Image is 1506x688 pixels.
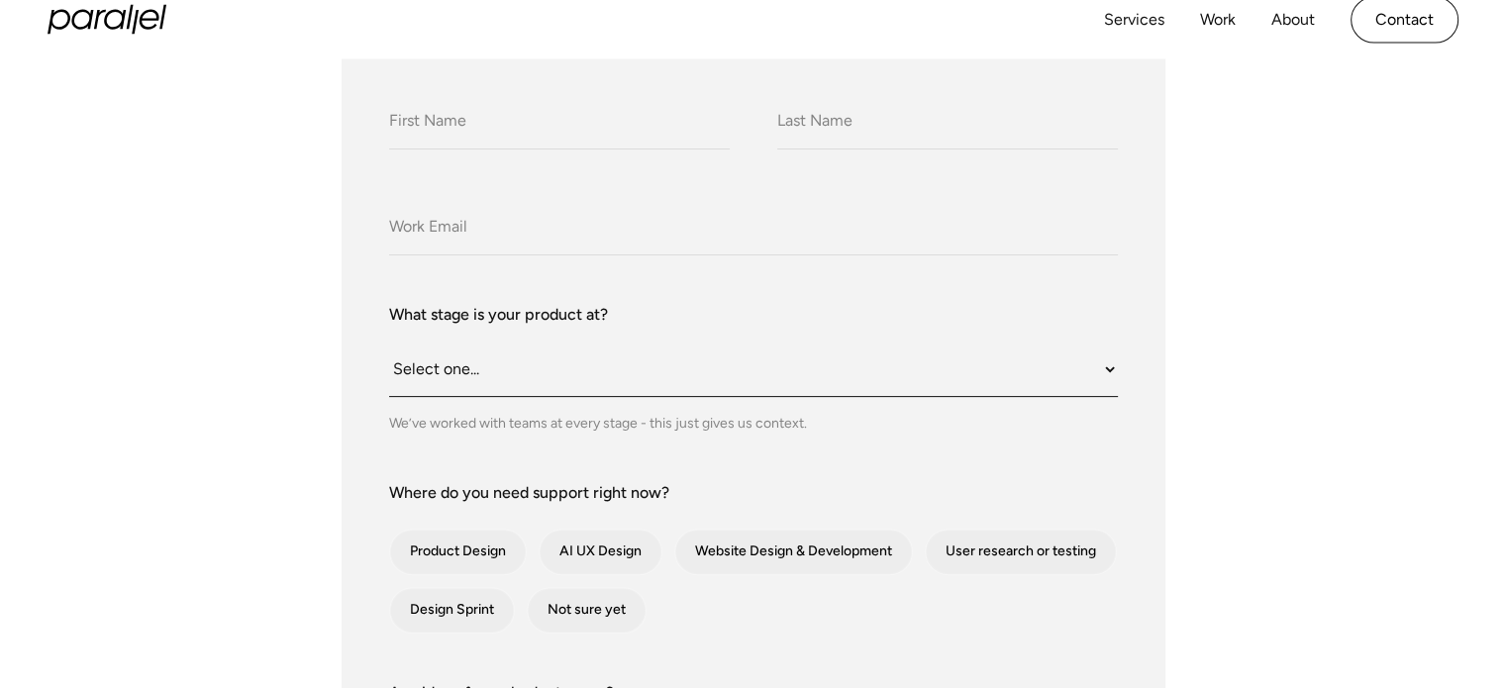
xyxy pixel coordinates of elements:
a: Services [1104,6,1164,35]
a: home [48,5,166,35]
div: We’ve worked with teams at every stage - this just gives us context. [389,413,1118,434]
input: Last Name [777,95,1118,149]
a: About [1271,6,1315,35]
input: First Name [389,95,730,149]
input: Work Email [389,201,1118,255]
label: What stage is your product at? [389,303,1118,327]
label: Where do you need support right now? [389,481,1118,505]
a: Work [1200,6,1236,35]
